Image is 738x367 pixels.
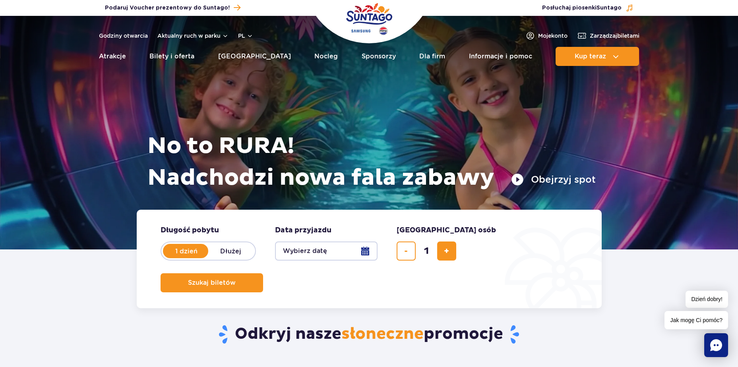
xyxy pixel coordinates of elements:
button: Obejrzyj spot [511,173,596,186]
h1: No to RURA! Nadchodzi nowa fala zabawy [147,130,596,194]
span: Zarządzaj biletami [590,32,639,40]
span: Suntago [597,5,622,11]
button: dodaj bilet [437,241,456,261]
input: liczba biletów [417,241,436,261]
a: [GEOGRAPHIC_DATA] [218,47,291,66]
span: Długość pobytu [161,226,219,235]
a: Podaruj Voucher prezentowy do Suntago! [105,2,240,13]
button: Wybierz datę [275,241,378,261]
label: Dłużej [208,243,254,259]
span: Posłuchaj piosenki [542,4,622,12]
label: 1 dzień [164,243,209,259]
span: Szukaj biletów [188,279,236,286]
span: słoneczne [341,324,424,344]
a: Mojekonto [525,31,568,41]
a: Bilety i oferta [149,47,194,66]
div: Chat [704,333,728,357]
span: [GEOGRAPHIC_DATA] osób [397,226,496,235]
span: Jak mogę Ci pomóc? [664,311,728,329]
span: Kup teraz [575,53,606,60]
span: Data przyjazdu [275,226,331,235]
span: Podaruj Voucher prezentowy do Suntago! [105,4,230,12]
h2: Odkryj nasze promocje [136,324,602,345]
form: Planowanie wizyty w Park of Poland [137,210,602,308]
span: Moje konto [538,32,568,40]
button: Kup teraz [556,47,639,66]
button: Szukaj biletów [161,273,263,292]
button: Aktualny ruch w parku [157,33,229,39]
a: Informacje i pomoc [469,47,532,66]
span: Dzień dobry! [686,291,728,308]
a: Nocleg [314,47,338,66]
a: Sponsorzy [362,47,396,66]
button: Posłuchaj piosenkiSuntago [542,4,633,12]
button: pl [238,32,253,40]
a: Godziny otwarcia [99,32,148,40]
button: usuń bilet [397,241,416,261]
a: Zarządzajbiletami [577,31,639,41]
a: Atrakcje [99,47,126,66]
a: Dla firm [419,47,445,66]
